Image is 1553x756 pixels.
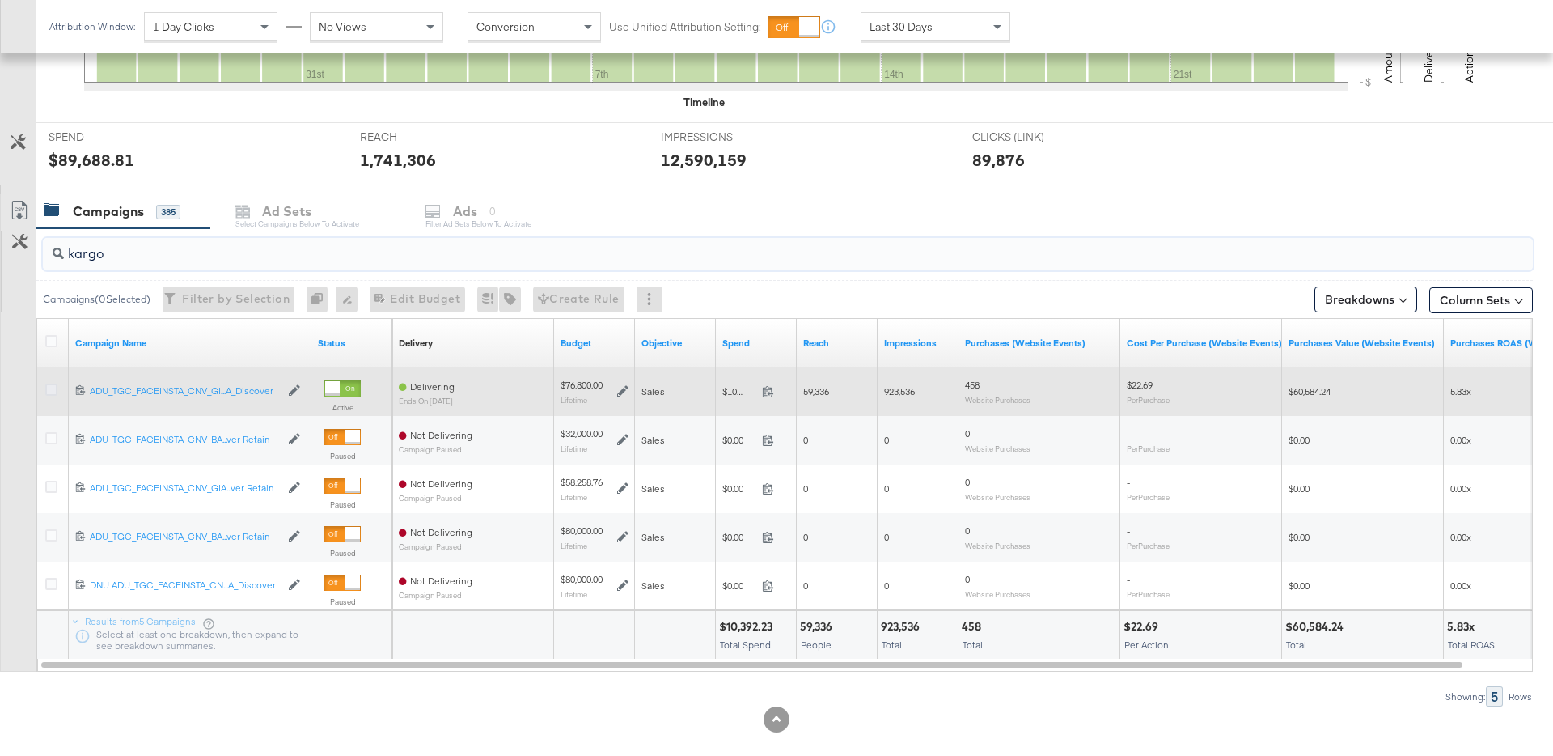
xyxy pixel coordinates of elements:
[1285,619,1348,635] div: $60,584.24
[399,591,472,600] sub: Campaign Paused
[90,384,280,398] a: ADU_TGC_FACEINSTA_CNV_GI...A_Discover
[90,530,280,543] div: ADU_TGC_FACEINSTA_CNV_BA...ver Retain
[1127,379,1153,391] span: $22.69
[722,580,755,592] span: $0.00
[324,402,361,413] label: Active
[410,429,472,441] span: Not Delivering
[90,433,280,446] div: ADU_TGC_FACEINSTA_CNV_BA...ver Retain
[884,580,889,592] span: 0
[156,205,180,219] div: 385
[609,19,761,35] label: Use Unified Attribution Setting:
[1123,619,1163,635] div: $22.69
[965,476,970,488] span: 0
[561,541,587,550] sub: Lifetime
[722,434,755,446] span: $0.00
[965,541,1030,550] sub: Website Purchases
[1124,639,1169,651] span: Per Action
[801,639,832,651] span: People
[884,531,889,543] span: 0
[561,337,628,350] a: The maximum amount you're willing to spend on your ads, on average each day or over the lifetime ...
[1450,531,1471,543] span: 0.00x
[965,573,970,585] span: 0
[1289,482,1310,495] span: $0.00
[870,19,933,34] span: Last 30 Days
[965,492,1030,502] sub: Website Purchases
[965,525,970,537] span: 0
[1127,337,1282,350] a: The average cost for each purchase tracked by your Custom Audience pixel on your website after pe...
[399,397,455,406] sub: ends on [DATE]
[90,579,280,592] div: DNU ADU_TGC_FACEINSTA_CN...A_Discover
[1421,41,1436,83] text: Delivery
[360,148,436,172] div: 1,741,306
[661,130,782,145] span: IMPRESSIONS
[561,379,603,392] div: $76,800.00
[307,287,336,312] div: 0
[803,434,808,446] span: 0
[1127,541,1170,550] sub: Per Purchase
[399,445,472,454] sub: Campaign Paused
[1289,531,1310,543] span: $0.00
[90,433,280,447] a: ADU_TGC_FACEINSTA_CNV_BA...ver Retain
[1450,434,1471,446] span: 0.00x
[881,619,925,635] div: 923,536
[1127,589,1170,599] sub: Per Purchase
[963,639,983,651] span: Total
[884,482,889,495] span: 0
[318,337,386,350] a: Shows the current state of your Ad Campaign.
[1447,619,1479,635] div: 5.83x
[641,434,665,446] span: Sales
[410,526,472,538] span: Not Delivering
[1429,287,1533,313] button: Column Sets
[803,580,808,592] span: 0
[1450,385,1471,397] span: 5.83x
[965,427,970,440] span: 0
[722,337,790,350] a: The total amount spent to date.
[722,482,755,495] span: $0.00
[561,573,603,586] div: $80,000.00
[49,21,136,32] div: Attribution Window:
[561,525,603,537] div: $80,000.00
[561,476,603,489] div: $58,258.76
[1127,573,1130,585] span: -
[803,482,808,495] span: 0
[324,548,361,559] label: Paused
[360,130,481,145] span: REACH
[90,482,280,495] div: ADU_TGC_FACEINSTA_CNV_GIA...ver Retain
[476,19,535,34] span: Conversion
[561,395,587,405] sub: Lifetime
[965,395,1030,405] sub: Website Purchases
[1289,337,1437,350] a: The total value of the purchase actions tracked by your Custom Audience pixel on your website aft...
[399,337,433,350] div: Delivery
[1286,639,1306,651] span: Total
[641,385,665,397] span: Sales
[410,575,472,587] span: Not Delivering
[561,492,587,502] sub: Lifetime
[1450,482,1471,495] span: 0.00x
[965,337,1114,350] a: The number of times a purchase was made tracked by your Custom Audience pixel on your website aft...
[884,337,952,350] a: The number of times your ad was served. On mobile apps an ad is counted as served the first time ...
[1486,686,1503,707] div: 5
[410,380,455,393] span: Delivering
[641,337,709,350] a: Your campaign's objective.
[641,531,665,543] span: Sales
[90,579,280,592] a: DNU ADU_TGC_FACEINSTA_CN...A_Discover
[803,531,808,543] span: 0
[90,482,280,495] a: ADU_TGC_FACEINSTA_CNV_GIA...ver Retain
[1289,580,1310,592] span: $0.00
[49,130,170,145] span: SPEND
[1127,525,1130,537] span: -
[1381,11,1395,83] text: Amount (USD)
[1289,434,1310,446] span: $0.00
[803,337,871,350] a: The number of people your ad was served to.
[49,148,134,172] div: $89,688.81
[64,231,1396,263] input: Search Campaigns by Name, ID or Objective
[962,619,986,635] div: 458
[1127,444,1170,453] sub: Per Purchase
[1127,427,1130,440] span: -
[884,385,915,397] span: 923,536
[399,337,433,350] a: Reflects the ability of your Ad Campaign to achieve delivery based on ad states, schedule and bud...
[882,639,902,651] span: Total
[965,444,1030,453] sub: Website Purchases
[1462,45,1476,83] text: Actions
[965,379,980,391] span: 458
